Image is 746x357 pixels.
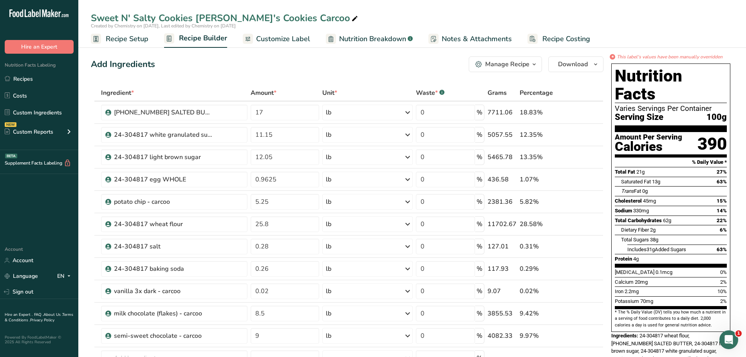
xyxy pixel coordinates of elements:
span: Calcium [615,279,634,285]
div: Sweet N' Salty Cookies [PERSON_NAME]'s Cookies Carcoo [91,11,359,25]
section: % Daily Value * [615,158,727,167]
a: Customize Label [243,30,310,48]
a: Terms & Conditions . [5,312,73,323]
span: 21g [636,169,645,175]
a: Recipe Costing [527,30,590,48]
div: lb [326,152,331,162]
div: 5057.55 [488,130,517,140]
span: 4g [633,256,639,262]
span: Recipe Costing [542,34,590,44]
span: 27% [717,169,727,175]
div: Powered By FoodLabelMaker © 2025 All Rights Reserved [5,335,74,344]
span: 0g [642,188,648,194]
a: Hire an Expert . [5,312,33,317]
span: 22% [717,217,727,223]
span: Total Sugars [621,237,649,243]
div: 24-304817 baking soda [114,264,212,274]
span: 70mg [640,298,653,304]
div: 390 [697,134,727,154]
span: 20mg [635,279,648,285]
div: 12.35% [520,130,566,140]
div: EN [57,272,74,281]
span: Total Carbohydrates [615,217,662,223]
div: 436.58 [488,175,517,184]
div: lb [326,331,331,341]
div: semi-sweet chocolate - carcoo [114,331,212,341]
span: 13g [652,179,660,185]
span: Dietary Fiber [621,227,649,233]
div: milk chocolate (flakes) - carcoo [114,309,212,318]
div: BETA [5,154,17,158]
div: Add Ingredients [91,58,155,71]
div: lb [326,264,331,274]
a: Language [5,269,38,283]
a: Privacy Policy [30,317,54,323]
div: [PHONE_NUMBER] SALTED BUTTER [114,108,212,117]
span: Grams [488,88,507,98]
iframe: Intercom live chat [719,330,738,349]
div: 11702.67 [488,219,517,229]
span: Ingredient [101,88,134,98]
span: Ingredients: [611,333,638,339]
div: 7711.06 [488,108,517,117]
span: 6% [720,227,727,233]
span: Cholesterol [615,198,642,204]
i: Trans [621,188,634,194]
span: Recipe Setup [106,34,148,44]
span: 63% [717,246,727,252]
span: Percentage [520,88,553,98]
div: Calories [615,141,682,152]
button: Manage Recipe [469,56,542,72]
span: [MEDICAL_DATA] [615,269,654,275]
div: 9.42% [520,309,566,318]
div: 117.93 [488,264,517,274]
div: 24-304817 salt [114,242,212,251]
span: 100g [706,112,727,122]
div: lb [326,130,331,140]
button: Download [548,56,603,72]
div: 5.82% [520,197,566,207]
span: 2g [650,227,656,233]
div: lb [326,108,331,117]
span: Total Fat [615,169,635,175]
span: Customize Label [256,34,310,44]
div: Amount Per Serving [615,134,682,141]
div: Manage Recipe [485,60,529,69]
div: Varies Servings Per Container [615,105,727,112]
div: Custom Reports [5,128,53,136]
span: 10% [717,288,727,294]
div: 9.07 [488,286,517,296]
div: 3855.53 [488,309,517,318]
span: Recipe Builder [179,33,227,43]
a: Nutrition Breakdown [326,30,413,48]
div: 0.31% [520,242,566,251]
div: lb [326,219,331,229]
span: Amount [251,88,276,98]
span: Sodium [615,208,632,214]
div: lb [326,175,331,184]
div: 28.58% [520,219,566,229]
span: Serving Size [615,112,663,122]
div: vanilla 3x dark - carcoo [114,286,212,296]
span: 0.1mcg [656,269,672,275]
span: 31g [647,246,655,252]
div: 1.07% [520,175,566,184]
a: About Us . [43,312,62,317]
i: This label's values have been manually overridden [617,53,723,60]
span: Saturated Fat [621,179,651,185]
div: 2381.36 [488,197,517,207]
div: Waste [416,88,444,98]
span: 1 [735,330,742,337]
span: 2% [720,279,727,285]
div: 9.97% [520,331,566,341]
div: potato chip - carcoo [114,197,212,207]
div: 24-304817 white granulated sugar [114,130,212,140]
div: 5465.78 [488,152,517,162]
span: 15% [717,198,727,204]
div: lb [326,242,331,251]
span: 38g [650,237,658,243]
span: 62g [663,217,671,223]
div: 18.83% [520,108,566,117]
span: Fat [621,188,641,194]
span: Nutrition Breakdown [339,34,406,44]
